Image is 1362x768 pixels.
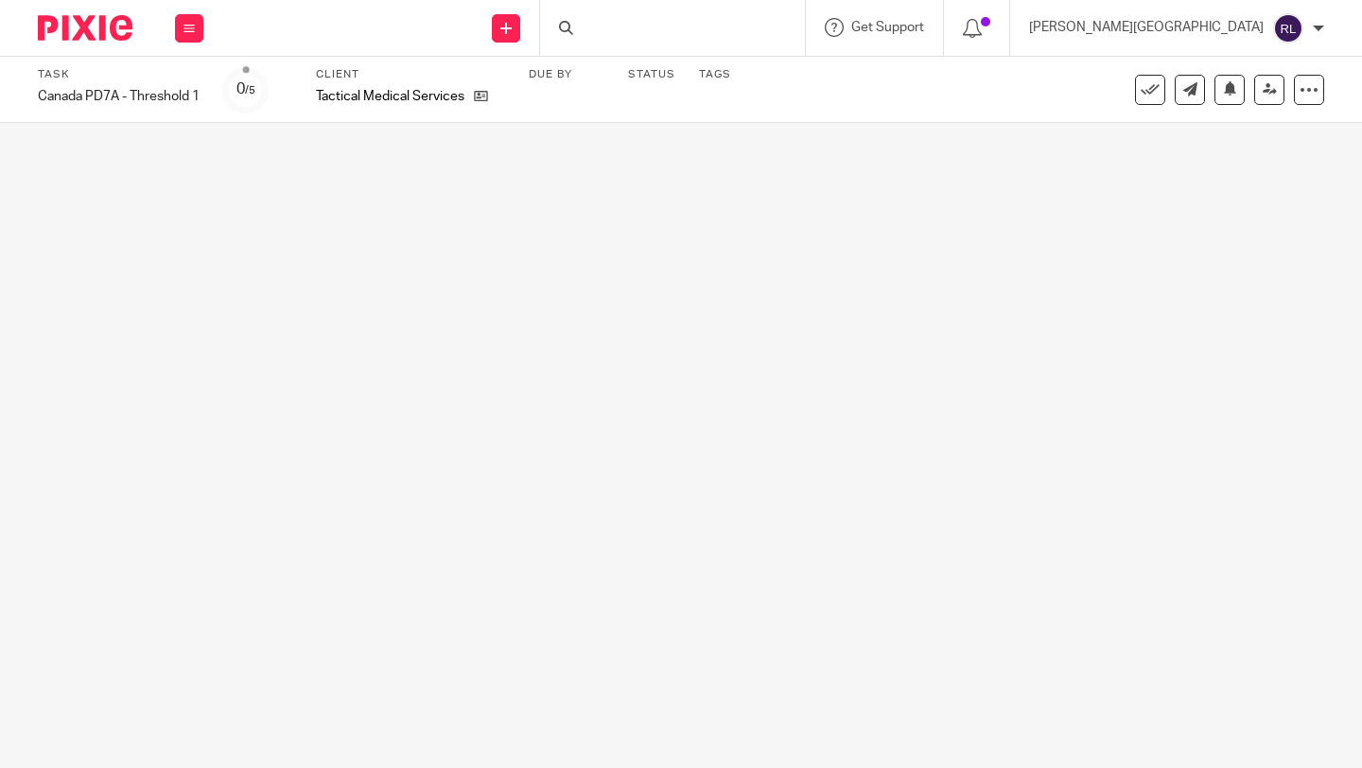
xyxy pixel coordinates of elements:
div: 0 [236,79,255,100]
div: Canada PD7A - Threshold 1 [38,87,200,106]
label: Due by [529,67,604,82]
img: svg%3E [1273,13,1303,44]
small: /5 [245,85,255,96]
label: Client [316,67,505,82]
p: [PERSON_NAME][GEOGRAPHIC_DATA] [1029,18,1264,37]
label: Status [628,67,675,82]
p: Tactical Medical Services [316,87,464,106]
img: Pixie [38,15,132,41]
span: Get Support [851,21,924,34]
label: Tags [699,67,731,82]
i: Open client page [474,89,488,103]
label: Task [38,67,200,82]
